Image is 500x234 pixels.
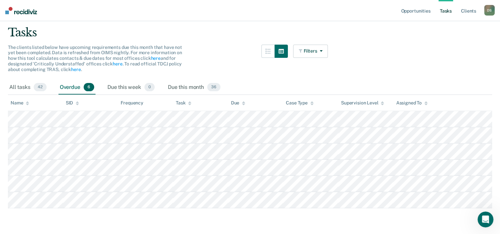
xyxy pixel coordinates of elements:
[106,80,156,95] div: Due this week0
[231,100,246,106] div: Due
[66,100,79,106] div: SID
[286,100,314,106] div: Case Type
[84,83,94,92] span: 6
[478,212,493,227] iframe: Intercom live chat
[484,5,495,16] div: D S
[5,7,37,14] img: Recidiviz
[396,100,427,106] div: Assigned To
[34,83,47,92] span: 42
[8,80,48,95] div: All tasks42
[484,5,495,16] button: DS
[176,100,191,106] div: Task
[11,100,29,106] div: Name
[293,45,328,58] button: Filters
[151,56,160,61] a: here
[58,80,96,95] div: Overdue6
[341,100,384,106] div: Supervision Level
[167,80,222,95] div: Due this month36
[144,83,155,92] span: 0
[8,45,182,72] span: The clients listed below have upcoming requirements due this month that have not yet been complet...
[113,61,122,66] a: here
[71,67,81,72] a: here
[207,83,220,92] span: 36
[121,100,143,106] div: Frequency
[8,26,492,39] div: Tasks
